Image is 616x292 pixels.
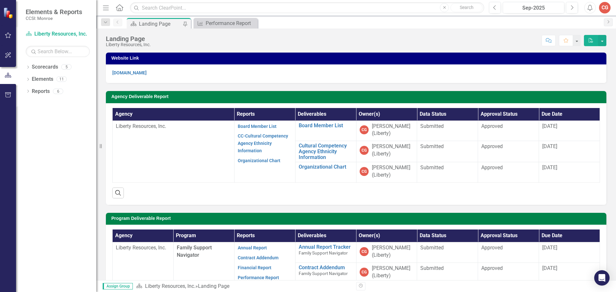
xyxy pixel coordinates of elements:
span: [DATE] [542,245,557,251]
a: Contract Addendum [299,265,353,271]
div: Performance Report [206,19,256,27]
span: Family Support Navigator [177,245,212,258]
span: Family Support Navigator [299,250,348,255]
div: Liberty Resources, Inc. [106,42,151,47]
td: Double-Click to Edit [478,242,539,263]
span: [DATE] [542,164,557,171]
input: Search ClearPoint... [130,2,484,13]
a: CC-Cultural Competency Agency Ethnicity Information [238,133,288,153]
div: Open Intercom Messenger [594,270,610,286]
td: Double-Click to Edit [417,242,478,263]
div: Sep-2025 [505,4,562,12]
div: CG [360,167,369,176]
td: Double-Click to Edit Right Click for Context Menu [295,263,356,283]
span: Approved [481,143,503,149]
div: CG [360,125,369,134]
td: Double-Click to Edit Right Click for Context Menu [295,242,356,263]
small: CCSI: Monroe [26,16,82,21]
span: Family Support Navigator [299,271,348,276]
div: [PERSON_NAME] (Liberty) [372,265,414,279]
a: Performance Report [195,19,256,27]
td: Double-Click to Edit Right Click for Context Menu [295,141,356,162]
button: CG [599,2,611,13]
td: Double-Click to Edit [417,121,478,141]
span: Elements & Reports [26,8,82,16]
span: Submitted [420,245,444,251]
p: Liberty Resources, Inc. [116,123,231,130]
span: Submitted [420,265,444,271]
span: Submitted [420,143,444,149]
span: Search [460,5,474,10]
span: Assign Group [103,283,133,289]
td: Double-Click to Edit [478,141,539,162]
div: [PERSON_NAME] (Liberty) [372,164,414,179]
td: Double-Click to Edit [478,121,539,141]
td: Double-Click to Edit [417,141,478,162]
h3: Agency Deliverable Report [111,94,603,99]
a: Liberty Resources, Inc. [145,283,195,289]
td: Double-Click to Edit [478,263,539,283]
a: Cultural Competency Agency Ethnicity Information [299,143,353,160]
span: [DATE] [542,143,557,149]
a: Annual Report [238,245,267,250]
span: Submitted [420,164,444,171]
p: Liberty Resources, Inc. [116,244,170,252]
div: [PERSON_NAME] (Liberty) [372,143,414,158]
a: Annual Report Tracker [299,244,353,250]
button: Sep-2025 [503,2,564,13]
div: CG [360,146,369,155]
a: Organizational Chart [299,164,353,170]
span: [DATE] [542,123,557,129]
span: Submitted [420,123,444,129]
div: Landing Page [139,20,181,28]
a: Board Member List [299,123,353,129]
h3: Program Deliverable Report [111,216,603,221]
a: Scorecards [32,63,58,71]
a: Performance Report [238,275,279,280]
img: ClearPoint Strategy [3,7,15,19]
div: [PERSON_NAME] (Liberty) [372,244,414,259]
td: Double-Click to Edit Right Click for Context Menu [295,162,356,183]
div: CG [360,247,369,256]
td: Double-Click to Edit [417,162,478,183]
a: Liberty Resources, Inc. [26,30,90,38]
button: Search [450,3,483,12]
div: 6 [53,88,63,94]
a: Board Member List [238,124,277,129]
span: [DATE] [542,265,557,271]
a: Elements [32,76,53,83]
div: 11 [56,77,67,82]
div: Landing Page [198,283,229,289]
a: Organizational Chart [238,158,280,163]
a: Contract Addendum [238,255,278,260]
h3: Website Link [111,56,603,61]
div: CG [360,268,369,277]
a: Financial Report [238,265,271,270]
td: Double-Click to Edit [478,162,539,183]
span: Approved [481,164,503,171]
div: » [136,283,351,290]
td: Double-Click to Edit [417,263,478,283]
a: [DOMAIN_NAME] [112,70,147,75]
td: Double-Click to Edit Right Click for Context Menu [295,121,356,141]
div: 5 [61,64,72,70]
input: Search Below... [26,46,90,57]
div: Landing Page [106,35,151,42]
span: Approved [481,123,503,129]
span: Approved [481,265,503,271]
div: [PERSON_NAME] (Liberty) [372,123,414,138]
a: Reports [32,88,50,95]
span: Approved [481,245,503,251]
